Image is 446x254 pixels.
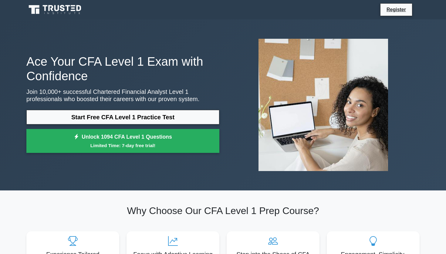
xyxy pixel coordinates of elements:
[26,205,420,216] h2: Why Choose Our CFA Level 1 Prep Course?
[26,110,219,124] a: Start Free CFA Level 1 Practice Test
[26,54,219,83] h1: Ace Your CFA Level 1 Exam with Confidence
[26,88,219,103] p: Join 10,000+ successful Chartered Financial Analyst Level 1 professionals who boosted their caree...
[26,129,219,153] a: Unlock 1094 CFA Level 1 QuestionsLimited Time: 7-day free trial!
[383,6,410,13] a: Register
[34,142,212,149] small: Limited Time: 7-day free trial!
